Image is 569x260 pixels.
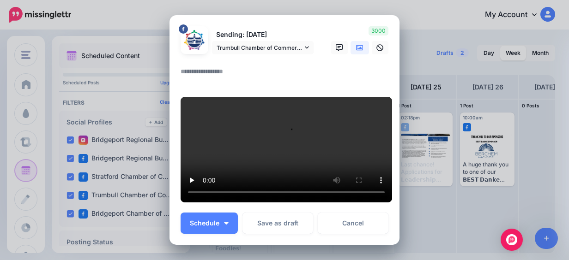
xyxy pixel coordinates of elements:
button: Save as draft [242,213,313,234]
span: Trumbull Chamber of Commerce page [217,43,303,53]
img: arrow-down-white.png [224,222,229,225]
span: Schedule [190,220,219,226]
a: Trumbull Chamber of Commerce page [212,41,314,54]
div: Open Intercom Messenger [501,229,523,251]
img: 327480576_569671061427943_934468427801860524_n-bsa150318.png [183,29,206,51]
span: 3000 [369,26,388,35]
p: Sending: [DATE] [212,30,314,40]
a: Cancel [318,213,388,234]
button: Schedule [181,213,238,234]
